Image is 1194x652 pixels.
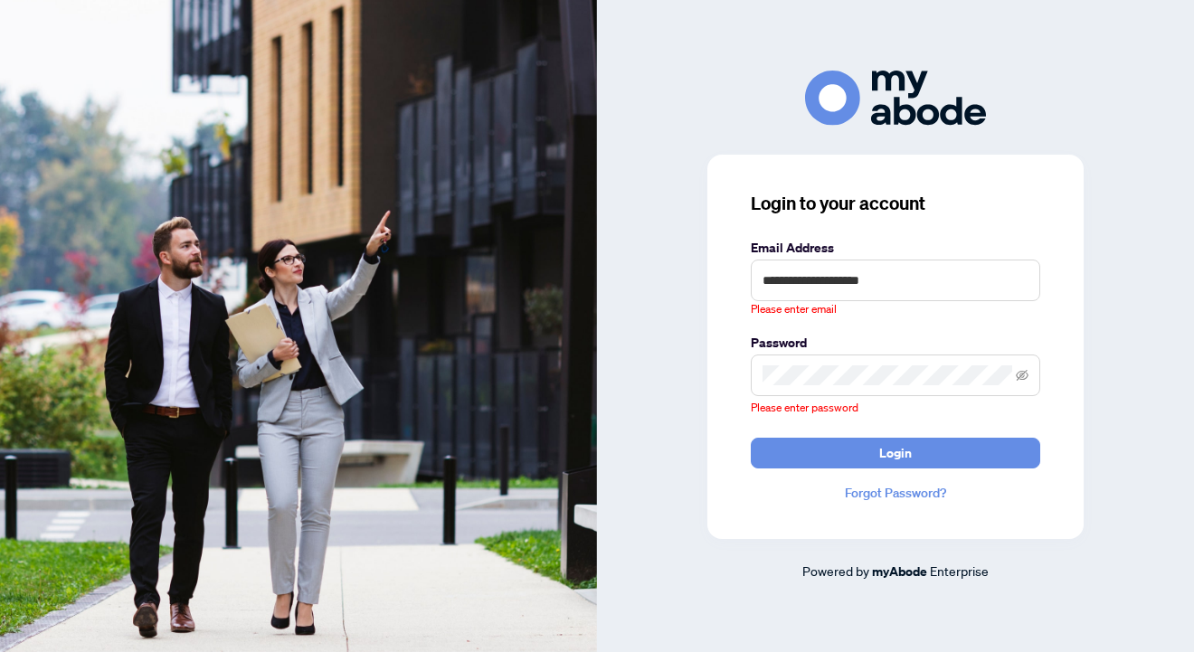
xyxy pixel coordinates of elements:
[751,191,1040,216] h3: Login to your account
[1016,369,1028,382] span: eye-invisible
[751,438,1040,468] button: Login
[802,562,869,579] span: Powered by
[751,483,1040,503] a: Forgot Password?
[872,562,927,581] a: myAbode
[805,71,986,126] img: ma-logo
[751,333,1040,353] label: Password
[879,439,912,468] span: Login
[751,238,1040,258] label: Email Address
[751,301,837,318] span: Please enter email
[930,562,989,579] span: Enterprise
[751,401,858,414] span: Please enter password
